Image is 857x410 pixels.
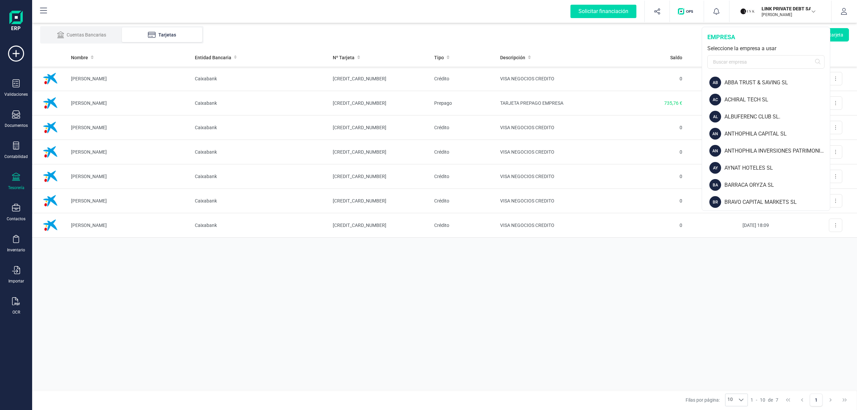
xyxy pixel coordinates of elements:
[66,91,189,115] td: [PERSON_NAME]
[71,54,88,61] span: Nombre
[686,394,748,406] div: Filas por página:
[709,94,721,105] div: AC
[333,54,355,61] span: Nº Tarjeta
[810,394,823,406] button: Page 1
[5,123,28,128] div: Documentos
[562,1,644,22] button: Solicitar financiación
[66,115,189,140] td: [PERSON_NAME]
[429,91,495,115] td: Prepago
[762,12,815,17] p: [PERSON_NAME]
[670,54,682,61] span: Saldo
[8,278,24,284] div: Importar
[66,164,189,189] td: [PERSON_NAME]
[7,216,25,222] div: Contactos
[495,115,605,140] td: VISA NEGOCIOS CREDITO
[189,164,327,189] td: Caixabank
[724,164,830,172] div: AYNAT HOTELES SL
[189,91,327,115] td: Caixabank
[724,130,830,138] div: ANTHOPHILA CAPITAL SL
[762,5,815,12] p: LINK PRIVATE DEBT SA
[768,397,773,403] span: de
[40,142,60,162] img: Imagen de caixa_emp
[605,140,688,164] td: 0
[724,198,830,206] div: BRAVO CAPITAL MARKETS SL
[495,67,605,91] td: VISA NEGOCIOS CREDITO
[7,247,25,253] div: Inventario
[605,67,688,91] td: 0
[40,166,60,186] img: Imagen de caixa_emp
[66,189,189,213] td: [PERSON_NAME]
[796,394,808,406] button: Previous Page
[189,115,327,140] td: Caixabank
[189,140,327,164] td: Caixabank
[751,397,778,403] div: -
[4,92,28,97] div: Validaciones
[751,397,753,403] span: 1
[495,91,605,115] td: TARJETA PREPAGO EMPRESA
[709,196,721,208] div: BR
[678,8,696,15] img: Logo de OPS
[724,96,830,104] div: ACHIRAL TECH SL
[664,100,682,106] span: 735,76 €
[743,223,769,228] span: [DATE] 18:09
[40,191,60,211] img: Imagen de caixa_emp
[709,162,721,174] div: AY
[737,1,823,22] button: LILINK PRIVATE DEBT SA[PERSON_NAME]
[327,213,429,238] td: [CREDIT_CARD_NUMBER]
[327,115,429,140] td: [CREDIT_CARD_NUMBER]
[66,213,189,238] td: [PERSON_NAME]
[66,67,189,91] td: [PERSON_NAME]
[782,394,794,406] button: First Page
[709,111,721,122] div: AL
[674,1,700,22] button: Logo de OPS
[500,54,525,61] span: Descripción
[707,32,825,42] div: empresa
[709,77,721,88] div: AB
[495,164,605,189] td: VISA NEGOCIOS CREDITO
[189,67,327,91] td: Caixabank
[135,31,189,38] div: Tarjetas
[724,79,830,87] div: ABBA TRUST & SAVING SL
[824,394,837,406] button: Next Page
[709,128,721,140] div: AN
[760,397,765,403] span: 10
[429,189,495,213] td: Crédito
[40,69,60,89] img: Imagen de caixa_emp
[429,140,495,164] td: Crédito
[40,117,60,138] img: Imagen de caixa_emp
[12,310,20,315] div: OCR
[327,67,429,91] td: [CREDIT_CARD_NUMBER]
[605,213,688,238] td: 0
[40,93,60,113] img: Imagen de caixa_emp
[327,140,429,164] td: [CREDIT_CARD_NUMBER]
[495,213,605,238] td: VISA NEGOCIOS CREDITO
[327,91,429,115] td: [CREDIT_CARD_NUMBER]
[776,397,778,403] span: 7
[429,213,495,238] td: Crédito
[724,181,830,189] div: BARRACA ORYZA SL
[66,140,189,164] td: [PERSON_NAME]
[570,5,636,18] div: Solicitar financiación
[9,11,23,32] img: Logo Finanedi
[838,394,851,406] button: Last Page
[195,54,231,61] span: Entidad Bancaria
[495,140,605,164] td: VISA NEGOCIOS CREDITO
[429,164,495,189] td: Crédito
[4,154,28,159] div: Contabilidad
[40,215,60,235] img: Imagen de caixa_emp
[605,164,688,189] td: 0
[327,164,429,189] td: [CREDIT_CARD_NUMBER]
[709,145,721,157] div: AN
[605,189,688,213] td: 0
[707,45,825,53] div: Seleccione la empresa a usar
[707,55,825,69] input: Buscar empresa
[429,115,495,140] td: Crédito
[434,54,444,61] span: Tipo
[605,115,688,140] td: 0
[724,113,830,121] div: ALBUFERENC CLUB SL.
[495,189,605,213] td: VISA NEGOCIOS CREDITO
[740,4,755,19] img: LI
[725,394,735,406] span: 10
[709,179,721,191] div: BA
[327,189,429,213] td: [CREDIT_CARD_NUMBER]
